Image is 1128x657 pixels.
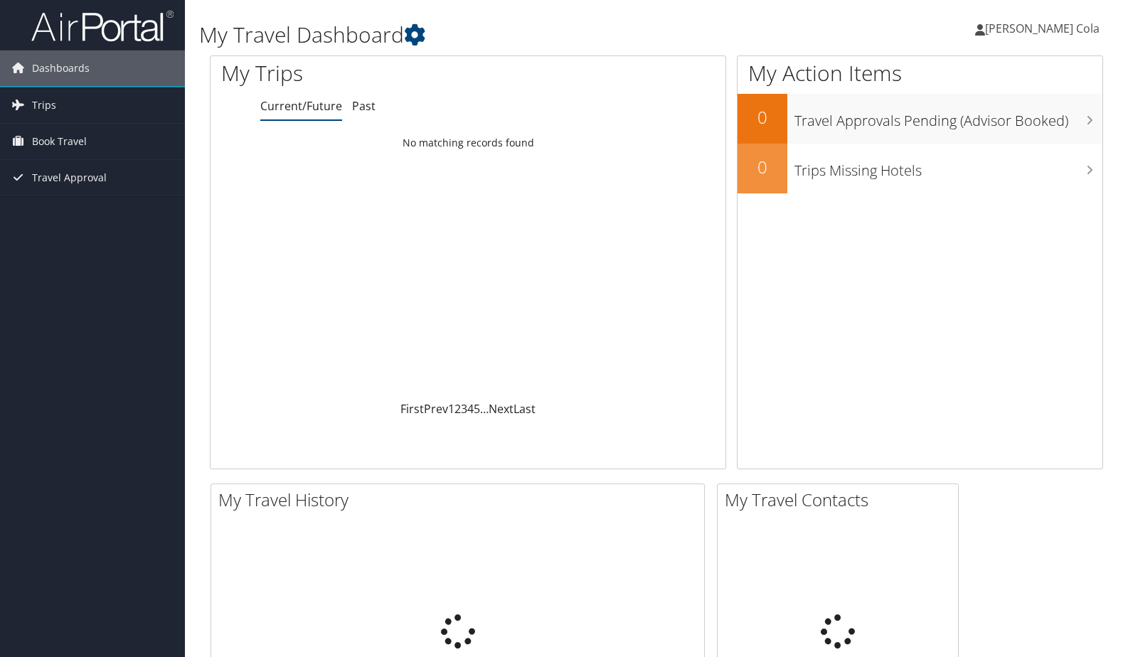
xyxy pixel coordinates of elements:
a: 4 [467,401,474,417]
h3: Travel Approvals Pending (Advisor Booked) [794,104,1102,131]
a: Next [489,401,514,417]
a: Past [352,98,376,114]
span: Trips [32,87,56,123]
a: Prev [424,401,448,417]
td: No matching records found [211,130,725,156]
h1: My Travel Dashboard [199,20,809,50]
a: Last [514,401,536,417]
a: 5 [474,401,480,417]
img: airportal-logo.png [31,9,174,43]
a: 3 [461,401,467,417]
a: 0Travel Approvals Pending (Advisor Booked) [738,94,1102,144]
span: … [480,401,489,417]
span: Dashboards [32,50,90,86]
h2: 0 [738,155,787,179]
span: [PERSON_NAME] Cola [985,21,1100,36]
span: Book Travel [32,124,87,159]
a: [PERSON_NAME] Cola [975,7,1114,50]
h1: My Trips [221,58,501,88]
a: 2 [454,401,461,417]
h3: Trips Missing Hotels [794,154,1102,181]
a: 0Trips Missing Hotels [738,144,1102,193]
h2: My Travel Contacts [725,488,958,512]
span: Travel Approval [32,160,107,196]
h2: My Travel History [218,488,704,512]
a: Current/Future [260,98,342,114]
a: First [400,401,424,417]
a: 1 [448,401,454,417]
h2: 0 [738,105,787,129]
h1: My Action Items [738,58,1102,88]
